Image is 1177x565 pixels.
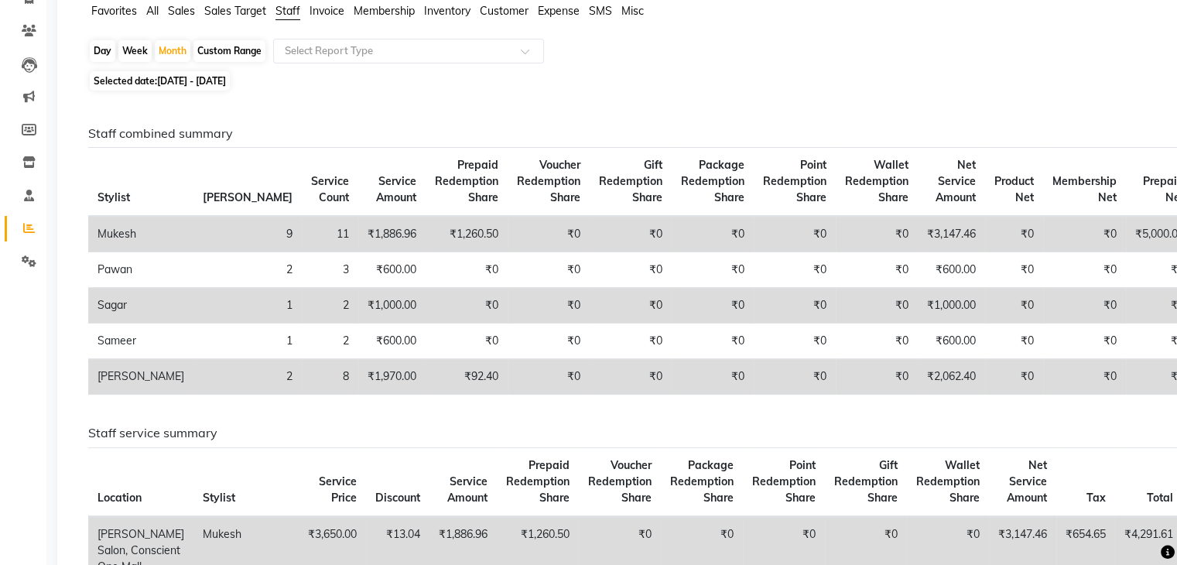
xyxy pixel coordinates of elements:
td: ₹0 [836,252,918,288]
td: 2 [302,324,358,359]
td: ₹1,000.00 [918,288,985,324]
td: 3 [302,252,358,288]
td: ₹0 [985,359,1043,395]
span: Service Price [319,474,357,505]
td: 2 [193,359,302,395]
span: Wallet Redemption Share [916,458,980,505]
span: SMS [589,4,612,18]
div: Week [118,40,152,62]
td: Sagar [88,288,193,324]
span: Location [98,491,142,505]
span: Favorites [91,4,137,18]
span: Stylist [98,190,130,204]
td: ₹0 [508,288,590,324]
td: Pawan [88,252,193,288]
span: Membership [354,4,415,18]
span: Tax [1086,491,1106,505]
span: Invoice [310,4,344,18]
span: Stylist [203,491,235,505]
td: ₹0 [672,359,754,395]
td: ₹600.00 [358,324,426,359]
td: ₹0 [426,252,508,288]
td: ₹0 [1043,216,1126,252]
td: ₹600.00 [918,324,985,359]
td: 2 [193,252,302,288]
div: Custom Range [193,40,265,62]
td: ₹0 [836,288,918,324]
span: Misc [621,4,644,18]
td: ₹0 [426,324,508,359]
span: Point Redemption Share [752,458,816,505]
td: ₹0 [508,324,590,359]
td: ₹0 [508,216,590,252]
span: Membership Net [1052,174,1117,204]
td: ₹0 [590,324,672,359]
td: ₹0 [836,324,918,359]
span: Gift Redemption Share [599,158,662,204]
td: ₹0 [754,324,836,359]
span: Point Redemption Share [763,158,826,204]
td: ₹0 [426,288,508,324]
td: ₹0 [1043,288,1126,324]
span: Net Service Amount [936,158,976,204]
td: ₹1,260.50 [426,216,508,252]
td: 1 [193,288,302,324]
td: ₹0 [590,359,672,395]
td: Mukesh [88,216,193,252]
td: ₹0 [985,324,1043,359]
span: Voucher Redemption Share [588,458,652,505]
span: Prepaid Redemption Share [506,458,570,505]
td: ₹0 [754,288,836,324]
span: Prepaid Redemption Share [435,158,498,204]
td: 1 [193,324,302,359]
span: Wallet Redemption Share [845,158,908,204]
td: ₹2,062.40 [918,359,985,395]
span: [DATE] - [DATE] [157,75,226,87]
td: ₹0 [590,288,672,324]
td: ₹1,000.00 [358,288,426,324]
td: ₹600.00 [358,252,426,288]
span: Customer [480,4,529,18]
td: ₹0 [754,252,836,288]
span: Package Redemption Share [670,458,734,505]
td: ₹92.40 [426,359,508,395]
td: ₹0 [985,216,1043,252]
span: Gift Redemption Share [834,458,898,505]
span: Sales Target [204,4,266,18]
span: Service Amount [376,174,416,204]
td: 2 [302,288,358,324]
td: ₹0 [590,216,672,252]
span: Discount [375,491,420,505]
h6: Staff combined summary [88,126,1144,141]
td: ₹0 [836,216,918,252]
td: ₹0 [508,359,590,395]
td: ₹0 [1043,359,1126,395]
span: Staff [275,4,300,18]
span: Expense [538,4,580,18]
td: Sameer [88,324,193,359]
span: Selected date: [90,71,230,91]
td: ₹0 [672,252,754,288]
span: Net Service Amount [1007,458,1047,505]
td: ₹1,970.00 [358,359,426,395]
div: Day [90,40,115,62]
td: ₹0 [590,252,672,288]
td: 8 [302,359,358,395]
td: ₹600.00 [918,252,985,288]
span: Product Net [994,174,1034,204]
td: ₹1,886.96 [358,216,426,252]
td: ₹0 [672,288,754,324]
td: ₹0 [754,359,836,395]
td: ₹0 [836,359,918,395]
span: All [146,4,159,18]
td: 11 [302,216,358,252]
td: ₹3,147.46 [918,216,985,252]
h6: Staff service summary [88,426,1144,440]
td: ₹0 [672,216,754,252]
td: ₹0 [985,252,1043,288]
td: ₹0 [508,252,590,288]
td: ₹0 [672,324,754,359]
span: Total [1147,491,1173,505]
td: ₹0 [1043,324,1126,359]
span: Service Amount [447,474,488,505]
